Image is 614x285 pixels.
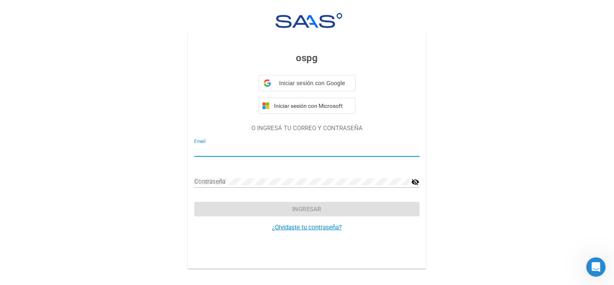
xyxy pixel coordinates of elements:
button: Iniciar sesión con Microsoft [259,98,356,114]
span: Iniciar sesión con Microsoft [273,103,352,109]
p: O INGRESÁ TU CORREO Y CONTRASEÑA [194,124,420,133]
div: Iniciar sesión con Google [259,75,356,91]
a: ¿Olvidaste tu contraseña? [272,224,342,231]
span: Iniciar sesión con Google [274,79,351,88]
h3: ospg [194,51,420,65]
span: Ingresar [293,206,322,213]
iframe: Intercom live chat [586,257,606,277]
mat-icon: visibility_off [412,177,420,187]
button: Ingresar [194,202,420,216]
